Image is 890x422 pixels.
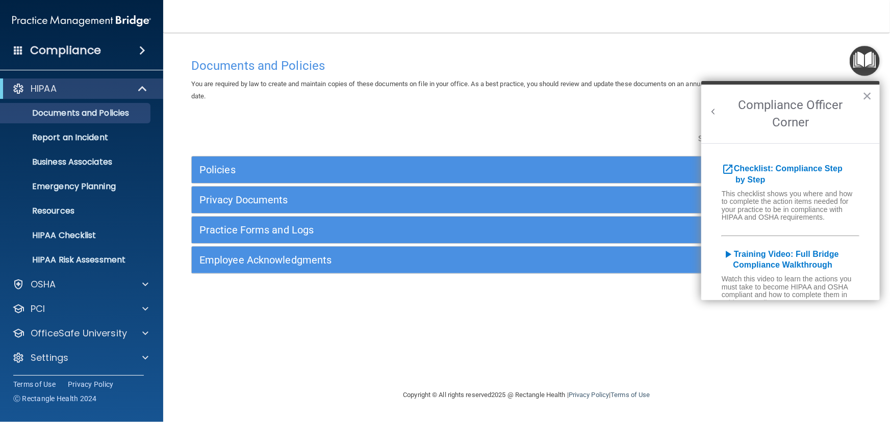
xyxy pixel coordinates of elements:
[722,164,843,184] a: open_in_newChecklist: Compliance Step by Step
[191,80,848,100] span: You are required by law to create and maintain copies of these documents on file in your office. ...
[862,88,872,104] button: Close
[7,255,146,265] p: HIPAA Risk Assessment
[850,46,880,76] button: Open Resource Center
[199,192,854,208] a: Privacy Documents
[7,133,146,143] p: Report an Incident
[12,303,148,315] a: PCI
[611,391,650,399] a: Terms of Use
[701,85,880,143] h2: Compliance Officer Corner
[7,108,146,118] p: Documents and Policies
[13,393,97,404] span: Ⓒ Rectangle Health 2024
[199,162,854,178] a: Policies
[199,254,686,266] h5: Employee Acknowledgments
[12,327,148,339] a: OfficeSafe University
[701,190,880,224] h6: This checklist shows you where and how to complete the action items needed for your practice to b...
[68,379,114,389] a: Privacy Policy
[191,59,862,72] h4: Documents and Policies
[708,107,719,117] button: Back to Resource Center Home
[31,278,56,291] p: OSHA
[199,222,854,238] a: Practice Forms and Logs
[31,83,57,95] p: HIPAA
[569,391,609,399] a: Privacy Policy
[722,250,839,270] b: Training Video: Full Bridge Compliance Walkthrough
[722,163,734,175] i: open_in_new
[701,81,880,300] div: Resource Center
[12,352,148,364] a: Settings
[199,164,686,175] h5: Policies
[199,224,686,235] h5: Practice Forms and Logs
[7,230,146,241] p: HIPAA Checklist
[31,327,127,339] p: OfficeSafe University
[701,275,880,309] h6: Watch this video to learn the actions you must take to become HIPAA and OSHA compliant and how to...
[12,11,151,31] img: PMB logo
[722,250,839,270] a: play_arrowTraining Video: Full Bridge Compliance Walkthrough
[12,83,148,95] a: HIPAA
[722,164,843,184] b: Checklist: Compliance Step by Step
[13,379,56,389] a: Terms of Use
[12,278,148,291] a: OSHA
[7,157,146,167] p: Business Associates
[31,352,68,364] p: Settings
[341,379,713,411] div: Copyright © All rights reserved 2025 @ Rectangle Health | |
[31,303,45,315] p: PCI
[7,181,146,192] p: Emergency Planning
[199,194,686,205] h5: Privacy Documents
[722,248,734,260] i: play_arrow
[199,252,854,268] a: Employee Acknowledgments
[30,43,101,58] h4: Compliance
[7,206,146,216] p: Resources
[698,134,766,143] span: Search Documents:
